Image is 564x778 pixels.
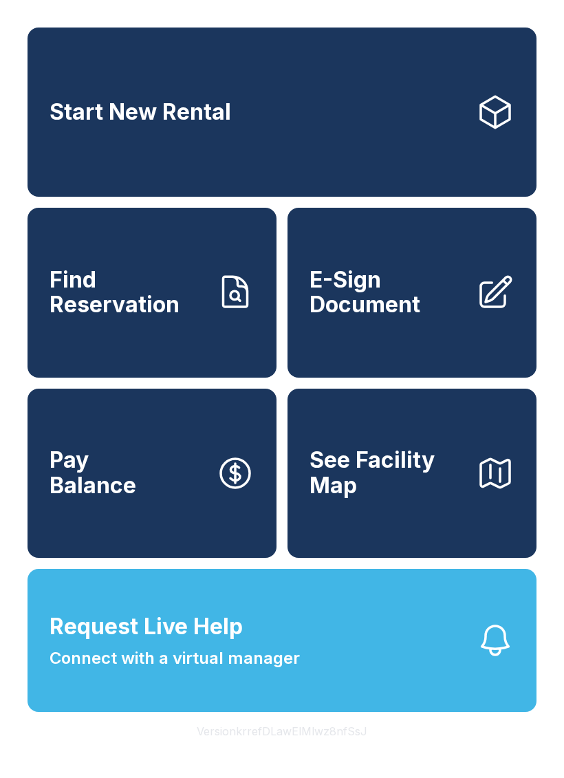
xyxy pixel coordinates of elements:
span: Pay Balance [50,448,136,498]
button: VersionkrrefDLawElMlwz8nfSsJ [186,712,378,750]
button: Request Live HelpConnect with a virtual manager [28,569,536,712]
a: Find Reservation [28,208,276,377]
span: E-Sign Document [310,268,465,318]
span: Find Reservation [50,268,205,318]
button: See Facility Map [288,389,536,558]
a: Start New Rental [28,28,536,197]
span: Connect with a virtual manager [50,646,300,671]
button: PayBalance [28,389,276,558]
a: E-Sign Document [288,208,536,377]
span: Start New Rental [50,100,231,125]
span: See Facility Map [310,448,465,498]
span: Request Live Help [50,610,243,643]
